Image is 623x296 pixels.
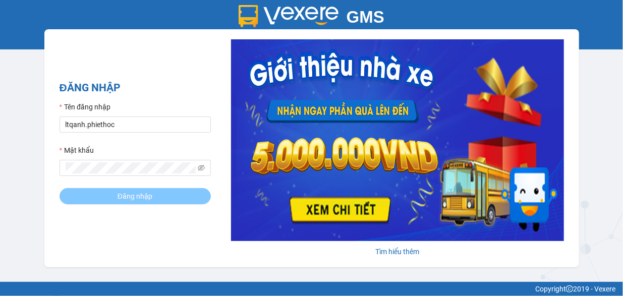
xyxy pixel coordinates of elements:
[566,285,573,292] span: copyright
[3,33,620,44] div: Hệ thống quản lý hàng hóa
[118,191,152,202] span: Đăng nhập
[60,80,211,96] h2: ĐĂNG NHẬP
[60,188,211,204] button: Đăng nhập
[198,164,205,171] span: eye-invisible
[60,101,110,112] label: Tên đăng nhập
[60,116,211,133] input: Tên đăng nhập
[239,15,384,23] a: GMS
[347,8,384,26] span: GMS
[8,283,615,294] div: Copyright 2019 - Vexere
[66,162,196,173] input: Mật khẩu
[60,145,94,156] label: Mật khẩu
[231,246,564,257] div: Tìm hiểu thêm
[239,5,338,27] img: logo 2
[231,39,564,241] img: banner-0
